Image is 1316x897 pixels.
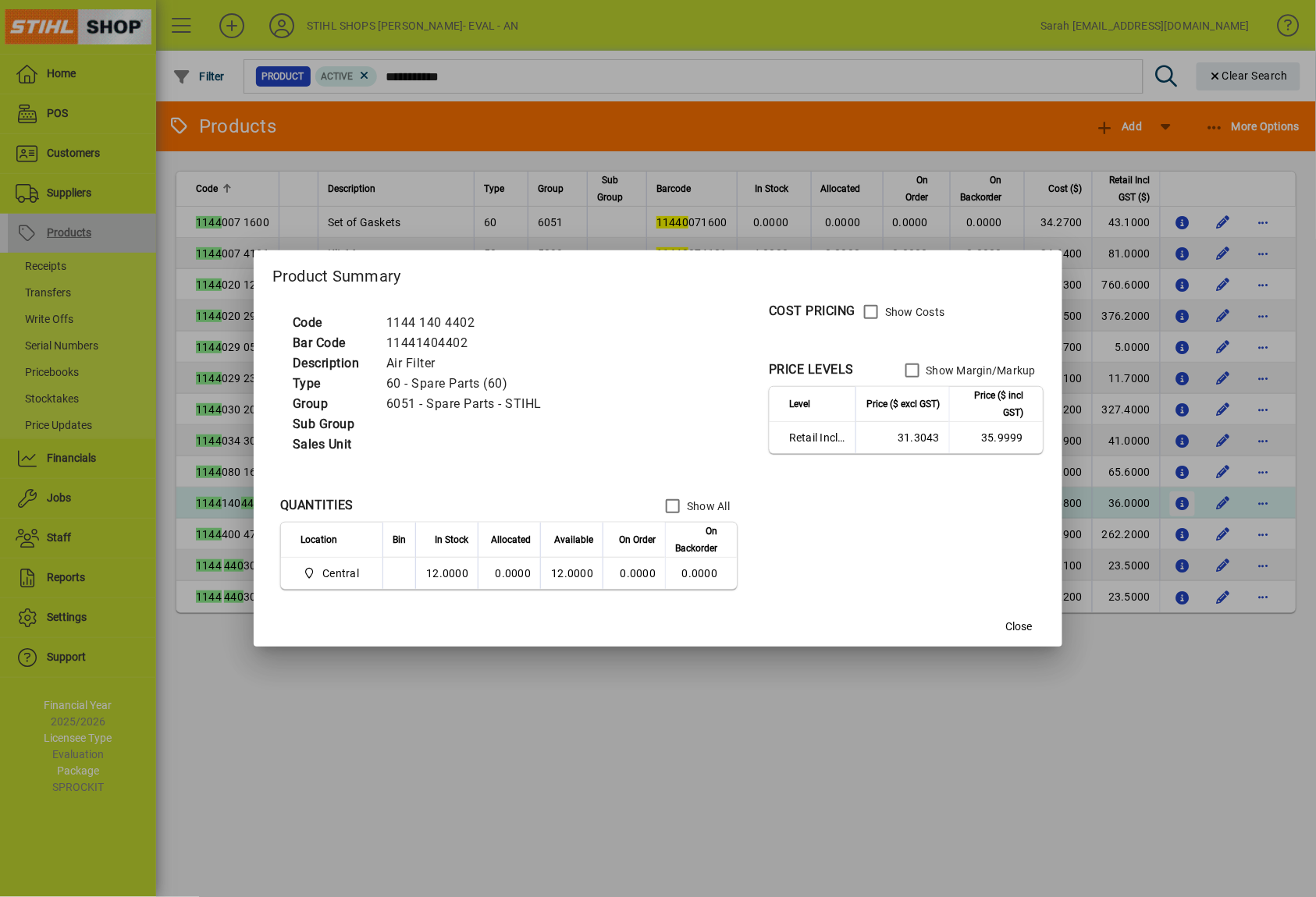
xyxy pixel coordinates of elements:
[959,387,1023,421] span: Price ($ incl GST)
[285,374,379,394] td: Type
[285,313,379,333] td: Code
[619,531,656,548] span: On Order
[923,363,1037,378] label: Show Margin/Markup
[379,313,560,333] td: 1144 140 4402
[949,422,1043,453] td: 35.9999
[301,531,337,548] span: Location
[769,360,854,379] div: PRICE LEVELS
[322,565,359,581] span: Central
[478,558,540,589] td: 0.0000
[393,531,406,548] span: Bin
[665,558,737,589] td: 0.0000
[301,564,365,583] span: Central
[285,434,379,455] td: Sales Unit
[280,496,354,515] div: QUANTITIES
[285,353,379,374] td: Description
[855,422,949,453] td: 31.3043
[866,395,940,413] span: Price ($ excl GST)
[554,531,593,548] span: Available
[379,333,560,353] td: 11441404402
[379,374,560,394] td: 60 - Spare Parts (60)
[882,304,945,320] label: Show Costs
[379,353,560,374] td: Air Filter
[254,250,1062,296] h2: Product Summary
[789,395,810,413] span: Level
[285,333,379,353] td: Bar Code
[285,394,379,414] td: Group
[285,414,379,434] td: Sub Group
[415,558,478,589] td: 12.0000
[491,531,531,548] span: Allocated
[789,430,846,445] span: Retail Incl GST
[675,523,717,557] span: On Backorder
[769,302,855,321] div: COST PRICING
[435,531,468,548] span: In Stock
[621,567,656,580] span: 0.0000
[684,498,730,514] label: Show All
[540,558,603,589] td: 12.0000
[1005,619,1032,635] span: Close
[379,394,560,414] td: 6051 - Spare Parts - STIHL
[994,612,1044,640] button: Close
